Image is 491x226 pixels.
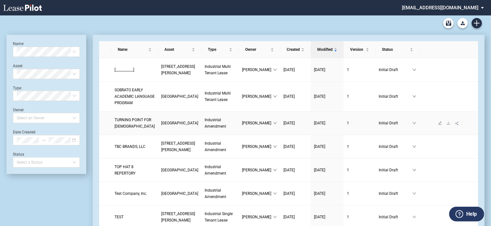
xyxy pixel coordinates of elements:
a: Test Company, Inc. [115,190,155,197]
span: swap-right [42,138,46,142]
a: [DATE] [283,93,308,100]
span: 1 [347,121,349,125]
a: Archive [443,18,454,28]
a: 1 [347,67,372,73]
th: Asset [158,41,201,58]
span: down [412,95,416,98]
a: [DATE] [283,67,308,73]
button: Help [449,207,484,221]
span: [DATE] [283,168,295,172]
a: TBC BRANDS, LLC [115,143,155,150]
a: 1 [347,93,372,100]
span: 100 Anderson Avenue [161,141,195,152]
span: Industrial Amendment [205,165,226,176]
a: [DATE] [314,214,340,220]
span: [DATE] [283,121,295,125]
a: Industrial Multi Tenant Lease [205,63,236,76]
span: Calaveras Center [161,94,198,99]
span: edit [438,121,442,125]
span: [PERSON_NAME] [242,190,273,197]
a: Industrial Amendment [205,187,236,200]
span: down [273,215,277,219]
a: [GEOGRAPHIC_DATA] [161,167,198,173]
span: [___________] [115,68,134,72]
a: Create new document [472,18,482,28]
label: Date Created [13,130,35,134]
span: [PERSON_NAME] [242,143,273,150]
span: Industrial Multi Tenant Lease [205,64,231,75]
span: [DATE] [314,215,325,219]
span: Type [208,46,228,53]
span: [DATE] [283,68,295,72]
span: [PERSON_NAME] [242,214,273,220]
span: TURNING POINT FOR GOD [115,118,155,129]
span: Dupont Industrial Center [161,121,198,125]
th: Type [201,41,239,58]
span: Initial Draft [379,93,412,100]
a: Industrial Amendment [205,164,236,176]
span: Initial Draft [379,214,412,220]
span: Asset [164,46,190,53]
span: [DATE] [314,144,325,149]
a: [DATE] [314,120,340,126]
a: 1 [347,143,372,150]
label: Name [13,41,23,46]
span: down [412,145,416,149]
span: [PERSON_NAME] [242,120,273,126]
span: Industrial Multi Tenant Lease [205,91,231,102]
span: down [412,168,416,172]
span: 1 [347,191,349,196]
span: 1 [347,168,349,172]
label: Status [13,152,24,157]
a: 1 [347,190,372,197]
span: 1 [347,144,349,149]
a: [DATE] [283,143,308,150]
span: down [273,145,277,149]
span: Industrial Amendment [205,141,226,152]
a: [GEOGRAPHIC_DATA] [161,190,198,197]
a: SOBRATO EARLY ACADEMIC LANGUAGE PROGRAM [115,87,155,106]
span: Dow Business Center [161,168,198,172]
span: 100 Anderson Avenue [161,212,195,222]
span: Initial Draft [379,120,412,126]
a: 1 [347,120,372,126]
span: down [273,168,277,172]
span: Initial Draft [379,143,412,150]
span: [DATE] [283,191,295,196]
a: TEST [115,214,155,220]
a: [DATE] [283,120,308,126]
span: down [273,121,277,125]
span: [DATE] [314,68,325,72]
a: [STREET_ADDRESS][PERSON_NAME] [161,63,198,76]
span: Created [287,46,300,53]
md-menu: Download Blank Form List [456,18,470,28]
span: [DATE] [283,215,295,219]
a: [DATE] [314,67,340,73]
span: [DATE] [314,168,325,172]
span: down [412,121,416,125]
a: [STREET_ADDRESS][PERSON_NAME] [161,140,198,153]
span: to [42,138,46,142]
a: [DATE] [283,214,308,220]
th: Created [280,41,311,58]
label: Type [13,86,21,90]
a: [DATE] [283,190,308,197]
th: Owner [239,41,280,58]
span: Name [118,46,147,53]
label: Owner [13,108,24,112]
a: [___________] [115,67,155,73]
a: edit [436,121,444,125]
span: [DATE] [314,121,325,125]
span: share-alt [455,121,459,126]
span: Modified [317,46,333,53]
a: [DATE] [314,93,340,100]
span: [PERSON_NAME] [242,67,273,73]
span: TEST [115,215,124,219]
span: Initial Draft [379,190,412,197]
span: 1 [347,68,349,72]
a: [DATE] [283,167,308,173]
a: [GEOGRAPHIC_DATA] [161,120,198,126]
span: down [412,68,416,72]
span: Industrial Amendment [205,188,226,199]
span: down [412,215,416,219]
